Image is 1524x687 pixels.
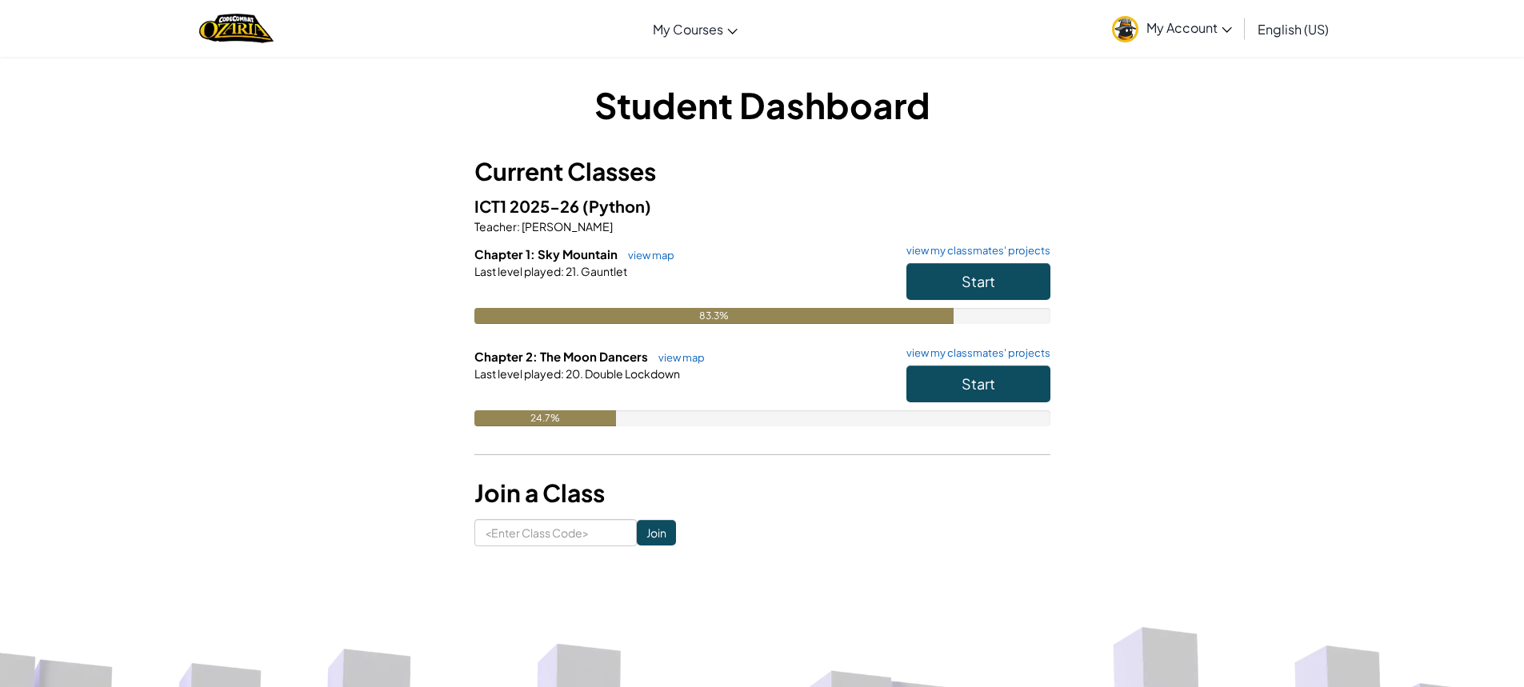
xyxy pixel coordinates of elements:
input: <Enter Class Code> [474,519,637,546]
span: Teacher [474,219,517,234]
span: 20. [564,366,583,381]
a: view map [650,351,705,364]
span: Chapter 1: Sky Mountain [474,246,620,262]
span: 21. [564,264,579,278]
a: view my classmates' projects [898,348,1050,358]
h1: Student Dashboard [474,80,1050,130]
span: Start [962,374,995,393]
span: My Courses [653,21,723,38]
button: Start [906,263,1050,300]
span: : [517,219,520,234]
div: 83.3% [474,308,954,324]
button: Start [906,365,1050,402]
span: (Python) [582,196,651,216]
a: Ozaria by CodeCombat logo [199,12,274,45]
h3: Join a Class [474,475,1050,511]
span: My Account [1146,19,1232,36]
img: Home [199,12,274,45]
div: 24.7% [474,410,617,426]
a: view map [620,249,674,262]
span: Last level played [474,366,561,381]
img: avatar [1112,16,1138,42]
span: English (US) [1258,21,1329,38]
span: Start [962,272,995,290]
span: : [561,264,564,278]
span: ICT1 2025-26 [474,196,582,216]
span: [PERSON_NAME] [520,219,613,234]
a: English (US) [1250,7,1337,50]
span: Chapter 2: The Moon Dancers [474,349,650,364]
a: view my classmates' projects [898,246,1050,256]
span: Double Lockdown [583,366,680,381]
a: My Courses [645,7,746,50]
input: Join [637,520,676,545]
span: : [561,366,564,381]
h3: Current Classes [474,154,1050,190]
span: Gauntlet [579,264,627,278]
span: Last level played [474,264,561,278]
a: My Account [1104,3,1240,54]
